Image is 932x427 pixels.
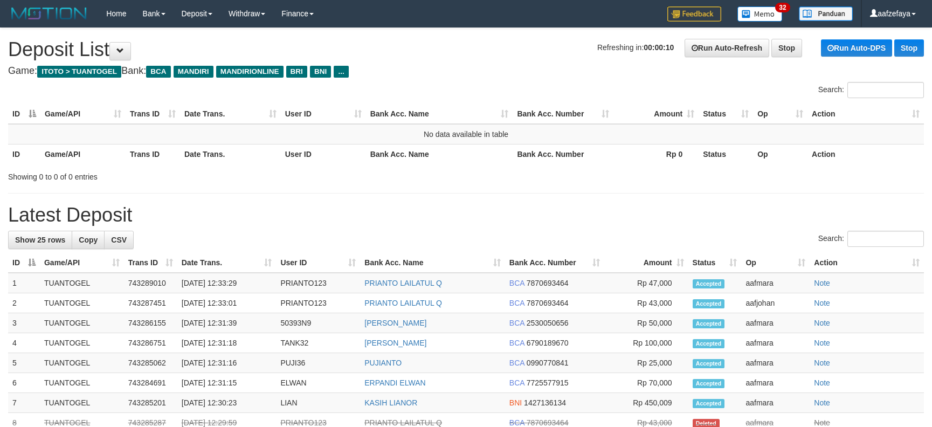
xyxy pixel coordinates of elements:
[124,253,177,273] th: Trans ID: activate to sort column ascending
[604,293,688,313] td: Rp 43,000
[807,144,924,164] th: Action
[814,279,830,287] a: Note
[509,418,524,427] span: BCA
[737,6,783,22] img: Button%20Memo.svg
[509,279,524,287] span: BCA
[814,398,830,407] a: Note
[40,373,124,393] td: TUANTOGEL
[8,313,40,333] td: 3
[8,353,40,373] td: 5
[644,43,674,52] strong: 00:00:10
[180,144,281,164] th: Date Trans.
[177,393,277,413] td: [DATE] 12:30:23
[364,418,442,427] a: PRIANTO LAILATUL Q
[604,353,688,373] td: Rp 25,000
[8,333,40,353] td: 4
[286,66,307,78] span: BRI
[124,373,177,393] td: 743284691
[509,299,524,307] span: BCA
[40,273,124,293] td: TUANTOGEL
[177,353,277,373] td: [DATE] 12:31:16
[604,393,688,413] td: Rp 450,009
[524,398,566,407] span: Copy 1427136134 to clipboard
[40,353,124,373] td: TUANTOGEL
[180,104,281,124] th: Date Trans.: activate to sort column ascending
[775,3,790,12] span: 32
[8,144,40,164] th: ID
[177,273,277,293] td: [DATE] 12:33:29
[693,359,725,368] span: Accepted
[527,319,569,327] span: Copy 2530050656 to clipboard
[177,333,277,353] td: [DATE] 12:31:18
[126,144,180,164] th: Trans ID
[527,418,569,427] span: Copy 7870693464 to clipboard
[685,39,769,57] a: Run Auto-Refresh
[366,144,513,164] th: Bank Acc. Name
[8,253,40,273] th: ID: activate to sort column descending
[604,333,688,353] td: Rp 100,000
[699,104,753,124] th: Status: activate to sort column ascending
[364,299,442,307] a: PRIANTO LAILATUL Q
[364,398,417,407] a: KASIH LIANOR
[276,353,360,373] td: PUJI36
[124,333,177,353] td: 743286751
[613,104,699,124] th: Amount: activate to sort column ascending
[310,66,331,78] span: BNI
[8,39,924,60] h1: Deposit List
[111,236,127,244] span: CSV
[281,104,366,124] th: User ID: activate to sort column ascending
[40,313,124,333] td: TUANTOGEL
[509,319,524,327] span: BCA
[360,253,505,273] th: Bank Acc. Name: activate to sort column ascending
[79,236,98,244] span: Copy
[334,66,348,78] span: ...
[741,373,810,393] td: aafmara
[8,231,72,249] a: Show 25 rows
[276,333,360,353] td: TANK32
[527,359,569,367] span: Copy 0990770841 to clipboard
[40,333,124,353] td: TUANTOGEL
[741,273,810,293] td: aafmara
[364,359,402,367] a: PUJIANTO
[124,353,177,373] td: 743285062
[814,339,830,347] a: Note
[364,319,426,327] a: [PERSON_NAME]
[847,231,924,247] input: Search:
[604,313,688,333] td: Rp 50,000
[8,66,924,77] h4: Game: Bank:
[693,379,725,388] span: Accepted
[693,339,725,348] span: Accepted
[699,144,753,164] th: Status
[741,393,810,413] td: aafmara
[8,393,40,413] td: 7
[364,279,442,287] a: PRIANTO LAILATUL Q
[810,253,924,273] th: Action: activate to sort column ascending
[604,373,688,393] td: Rp 70,000
[177,253,277,273] th: Date Trans.: activate to sort column ascending
[276,293,360,313] td: PRIANTO123
[8,104,40,124] th: ID: activate to sort column descending
[667,6,721,22] img: Feedback.jpg
[8,167,380,182] div: Showing 0 to 0 of 0 entries
[8,273,40,293] td: 1
[693,279,725,288] span: Accepted
[281,144,366,164] th: User ID
[807,104,924,124] th: Action: activate to sort column ascending
[174,66,213,78] span: MANDIRI
[604,253,688,273] th: Amount: activate to sort column ascending
[814,319,830,327] a: Note
[177,373,277,393] td: [DATE] 12:31:15
[513,104,613,124] th: Bank Acc. Number: activate to sort column ascending
[40,293,124,313] td: TUANTOGEL
[814,359,830,367] a: Note
[8,293,40,313] td: 2
[8,204,924,226] h1: Latest Deposit
[505,253,604,273] th: Bank Acc. Number: activate to sort column ascending
[509,359,524,367] span: BCA
[527,299,569,307] span: Copy 7870693464 to clipboard
[741,353,810,373] td: aafmara
[513,144,613,164] th: Bank Acc. Number
[104,231,134,249] a: CSV
[613,144,699,164] th: Rp 0
[8,124,924,144] td: No data available in table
